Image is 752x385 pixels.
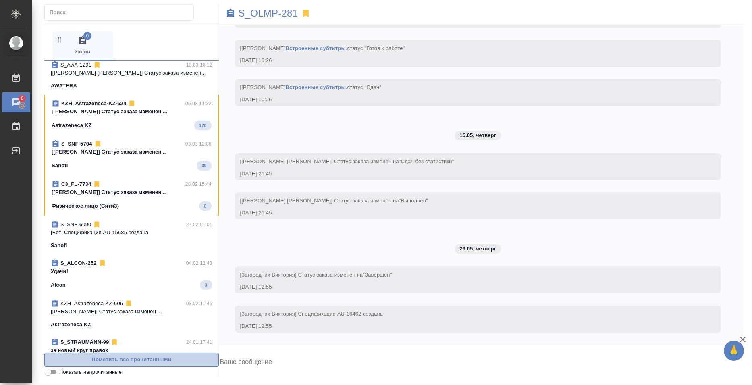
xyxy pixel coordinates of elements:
[240,322,693,330] div: [DATE] 12:55
[93,61,101,69] svg: Отписаться
[186,259,212,267] p: 04.02 12:43
[56,36,63,44] svg: Зажми и перетащи, чтобы поменять порядок вкладок
[52,148,212,156] p: [[PERSON_NAME]] Статус заказа изменен...
[240,311,383,317] span: [Загородних Виктория] Спецификация AU-16462 создана
[51,229,212,237] p: [Бот] Спецификация AU-15685 создана
[52,202,119,210] p: Физическое лицо (Сити3)
[240,158,454,164] span: [[PERSON_NAME] [PERSON_NAME]] Статус заказа изменен на
[60,300,123,308] p: KZH_Astrazeneca-KZ-606
[186,61,212,69] p: 13.03 16:12
[399,158,454,164] span: "Сдан без статистики"
[44,254,219,295] div: S_ALCON-25204.02 12:43Удачи!Alcon3
[52,121,92,129] p: Astrazeneca KZ
[240,209,693,217] div: [DATE] 21:45
[60,338,109,346] p: S_STRAUMANN-99
[94,140,102,148] svg: Отписаться
[239,9,298,17] a: S_OLMP-281
[200,281,212,289] span: 3
[93,221,101,229] svg: Отписаться
[110,338,118,346] svg: Отписаться
[2,92,30,112] a: 6
[60,221,91,229] p: S_SNF-6090
[186,300,212,308] p: 03.02 11:45
[240,283,693,291] div: [DATE] 12:55
[285,84,345,90] a: Встроенные субтитры
[44,175,219,216] div: C3_FL-773428.02 15:44[[PERSON_NAME]] Статус заказа изменен...Физическое лицо (Сити3)8
[83,32,91,40] span: 6
[52,108,212,116] p: [[PERSON_NAME]] Статус заказа изменен ...
[61,140,92,148] p: S_SNF-5704
[185,180,212,188] p: 28.02 15:44
[44,135,219,175] div: S_SNF-570403.03 12:08[[PERSON_NAME]] Статус заказа изменен...Sanofi39
[49,355,214,364] span: Пометить все прочитанными
[52,162,68,170] p: Sanofi
[240,272,392,278] span: [Загородних Виктория] Статус заказа изменен на
[93,180,101,188] svg: Отписаться
[240,198,428,204] span: [[PERSON_NAME] [PERSON_NAME]] Статус заказа изменен на
[51,241,67,250] p: Sanofi
[44,333,219,374] div: S_STRAUMANN-9924.01 17:41за новый круг правокШтрауман3
[59,368,122,376] span: Показать непрочитанные
[240,56,693,65] div: [DATE] 10:26
[51,281,66,289] p: Alcon
[51,267,212,275] p: Удачи!
[185,140,212,148] p: 03.03 12:08
[459,131,496,139] p: 15.05, четверг
[50,7,193,18] input: Поиск
[61,100,126,108] p: KZH_Astrazeneca-KZ-624
[459,245,496,253] p: 29.05, четверг
[98,259,106,267] svg: Отписаться
[194,121,212,129] span: 170
[240,96,693,104] div: [DATE] 10:26
[56,36,110,56] span: Заказы
[285,45,345,51] a: Встроенные субтитры
[51,346,212,354] p: за новый круг правок
[347,45,405,51] span: статус "Готов к работе"
[16,94,28,102] span: 6
[727,342,741,359] span: 🙏
[347,84,382,90] span: статус "Сдан"
[128,100,136,108] svg: Отписаться
[399,198,428,204] span: "Выполнен"
[197,162,211,170] span: 39
[51,82,77,90] p: AWATERA
[44,295,219,333] div: KZH_Astrazeneca-KZ-60603.02 11:45[[PERSON_NAME]] Статус заказа изменен ...Astrazeneca KZ
[61,180,91,188] p: C3_FL-7734
[44,216,219,254] div: S_SNF-609027.02 01:01[Бот] Спецификация AU-15685 созданаSanofi
[44,353,219,367] button: Пометить все прочитанными
[51,320,91,329] p: Astrazeneca KZ
[51,69,212,77] p: [[PERSON_NAME] [PERSON_NAME]] Статус заказа изменен...
[60,61,91,69] p: S_AwA-1291
[240,170,693,178] div: [DATE] 21:45
[125,300,133,308] svg: Отписаться
[199,202,211,210] span: 8
[185,100,212,108] p: 05.03 11:32
[240,45,405,51] span: [[PERSON_NAME] .
[186,338,212,346] p: 24.01 17:41
[363,272,392,278] span: "Завершен"
[240,84,382,90] span: [[PERSON_NAME] .
[186,221,212,229] p: 27.02 01:01
[44,56,219,95] div: S_AwA-129113.03 16:12[[PERSON_NAME] [PERSON_NAME]] Статус заказа изменен...AWATERA
[724,341,744,361] button: 🙏
[52,188,212,196] p: [[PERSON_NAME]] Статус заказа изменен...
[51,308,212,316] p: [[PERSON_NAME]] Статус заказа изменен ...
[60,259,97,267] p: S_ALCON-252
[44,95,219,135] div: KZH_Astrazeneca-KZ-62405.03 11:32[[PERSON_NAME]] Статус заказа изменен ...Astrazeneca KZ170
